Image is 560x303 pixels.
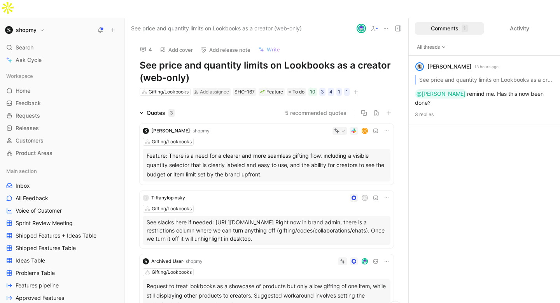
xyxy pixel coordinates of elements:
span: Workspace [6,72,33,80]
a: Customers [3,135,121,146]
div: To do [287,88,306,96]
span: Shipped Features Table [16,244,76,252]
div: 🌱Feature [259,88,285,96]
img: avatar [416,63,423,70]
p: 13 hours ago [474,63,499,70]
div: Gifting/Lookbooks [152,268,192,276]
span: Sprint Review Meeting [16,219,73,227]
span: Releases [16,124,39,132]
a: Releases [3,122,121,134]
div: Feature [260,88,283,96]
span: All threads [417,43,446,51]
div: Comments1 [415,22,484,35]
span: Search [16,43,33,52]
div: [PERSON_NAME] [427,62,471,71]
span: Problems Table [16,269,55,277]
span: Add assignee [200,89,229,95]
span: All Feedback [16,194,48,202]
p: 3 replies [415,111,554,118]
a: Sprint Review Meeting [3,217,121,229]
img: 🌱 [260,90,265,94]
a: Requests [3,110,121,122]
span: See price and quantity limits on Lookbooks as a creator (web-only) [131,24,302,33]
button: 5 recommended quotes [285,108,346,118]
span: Main section [6,167,37,175]
span: Archived User [151,258,183,264]
span: Product Areas [16,149,52,157]
a: Ask Cycle [3,54,121,66]
img: avatar [362,259,367,264]
p: See slacks here if needed: [URL][DOMAIN_NAME] Right now in brand admin, there is a restrictions c... [147,218,387,243]
span: Features pipeline [16,282,59,289]
a: Voice of Customer [3,205,121,217]
span: Ideas Table [16,257,45,264]
a: Shipped Features + Ideas Table [3,230,121,241]
span: Voice of Customer [16,207,62,215]
div: A [362,196,367,201]
a: Feedback [3,97,121,109]
span: Ask Cycle [16,55,42,65]
span: · shopmy [183,258,203,264]
div: 3 [168,109,175,117]
a: Features pipeline [3,280,121,291]
div: T [143,195,149,201]
div: Gifting/Lookbooks [152,138,192,146]
button: 4 [136,44,156,55]
a: All Feedback [3,192,121,204]
button: Add release note [197,44,254,55]
div: Main section [3,165,121,177]
img: shopmy [5,26,13,34]
div: Activity [485,22,554,35]
span: · shopmy [190,128,210,134]
div: 3 [321,88,324,96]
div: Quotes3 [136,108,178,118]
button: Add cover [156,44,196,55]
button: shopmyshopmy [3,25,47,35]
div: Workspace [3,70,121,82]
div: Feature: There is a need for a clearer and more seamless gifting flow, including a visible quanti... [147,151,387,179]
a: Home [3,85,121,97]
div: 4 [329,88,332,96]
img: logo [143,258,149,264]
div: Gifting/Lookbooks [149,88,189,96]
div: Gifting/Lookbooks [152,205,192,213]
a: Inbox [3,180,121,192]
div: SHO-167 [234,88,255,96]
a: Problems Table [3,267,121,279]
span: Approved Features [16,294,64,302]
div: C [362,129,367,134]
div: 1 [462,25,468,32]
a: Product Areas [3,147,121,159]
span: Customers [16,137,44,144]
div: 1 [338,88,340,96]
span: Tiffanylopinsky [151,195,185,201]
span: Write [267,46,280,53]
div: Search [3,42,121,53]
a: Ideas Table [3,255,121,266]
button: Write [255,44,283,55]
span: To do [292,88,304,96]
h1: shopmy [16,26,37,33]
a: Shipped Features Table [3,242,121,254]
span: Inbox [16,182,30,190]
img: logo [143,128,149,134]
img: avatar [357,25,365,32]
span: Requests [16,112,40,120]
span: Home [16,87,30,95]
button: All threads [415,43,448,51]
span: Shipped Features + Ideas Table [16,232,96,240]
span: Feedback [16,99,41,107]
h1: See price and quantity limits on Lookbooks as a creator (web-only) [140,59,394,84]
div: Quotes [147,108,175,118]
div: 1 [346,88,348,96]
span: [PERSON_NAME] [151,128,190,134]
div: 10 [310,88,315,96]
